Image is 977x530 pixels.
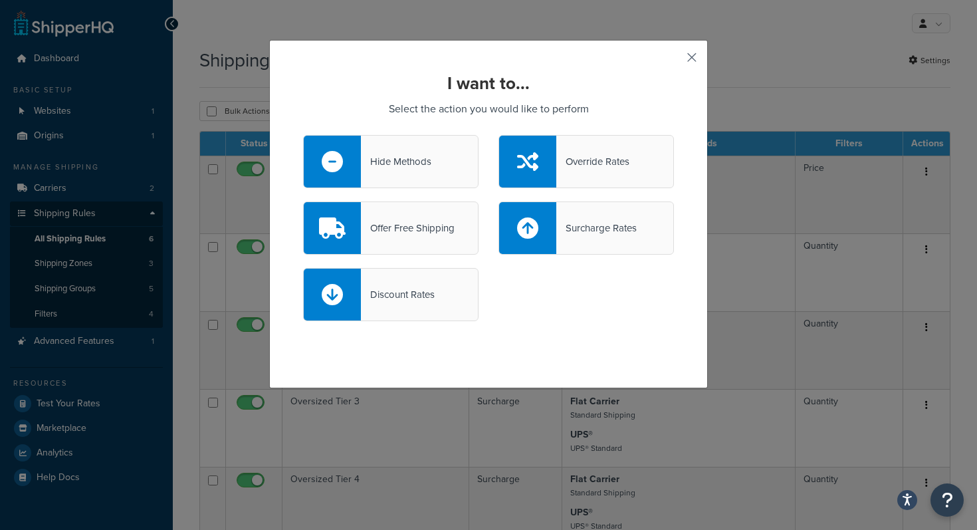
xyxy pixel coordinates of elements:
div: Offer Free Shipping [361,219,455,237]
div: Hide Methods [361,152,431,171]
div: Discount Rates [361,285,435,304]
button: Open Resource Center [930,483,964,517]
div: Override Rates [556,152,629,171]
p: Select the action you would like to perform [303,100,674,118]
strong: I want to... [447,70,530,96]
div: Surcharge Rates [556,219,637,237]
